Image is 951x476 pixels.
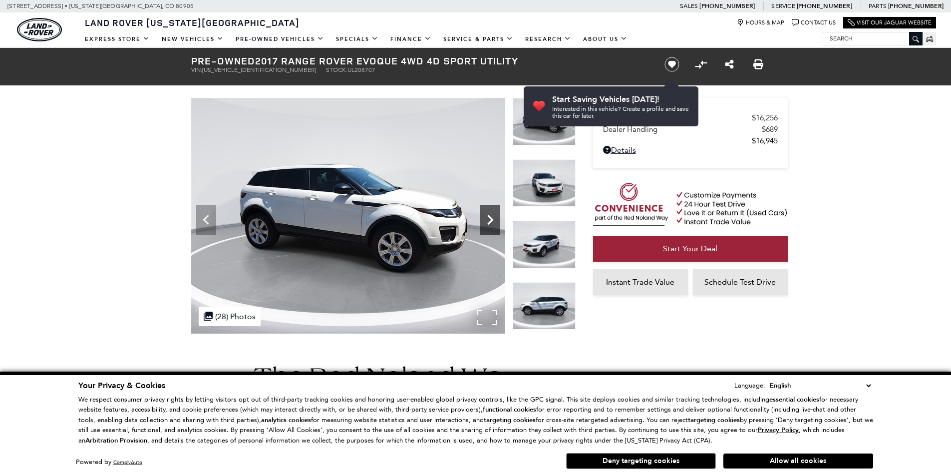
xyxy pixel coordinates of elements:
span: Land Rover [US_STATE][GEOGRAPHIC_DATA] [85,16,300,28]
span: Instant Trade Value [606,277,674,287]
span: Your Privacy & Cookies [78,380,165,391]
a: ComplyAuto [113,459,142,466]
strong: functional cookies [483,405,536,414]
div: Powered by [76,459,142,466]
span: Schedule Test Drive [704,277,776,287]
a: New Vehicles [156,30,230,48]
a: $16,945 [603,136,778,145]
span: UL208707 [347,66,375,73]
img: Used 2017 White Land Rover image 2 [191,98,505,334]
button: Compare Vehicle [693,57,708,72]
a: Visit Our Jaguar Website [848,19,932,26]
a: Dealer Handling $689 [603,125,778,134]
p: We respect consumer privacy rights by letting visitors opt out of third-party tracking cookies an... [78,395,873,446]
div: Previous [196,205,216,235]
input: Search [822,32,922,44]
strong: targeting cookies [484,416,536,425]
a: Schedule Test Drive [693,269,788,295]
div: Next [480,205,500,235]
img: Used 2017 White Land Rover image 5 [513,282,576,330]
a: Land Rover [US_STATE][GEOGRAPHIC_DATA] [79,16,306,28]
a: Details [603,145,778,155]
strong: Pre-Owned [191,54,255,67]
a: Research [519,30,577,48]
span: $16,945 [752,136,778,145]
h1: 2017 Range Rover Evoque 4WD 4D Sport Utility [191,55,648,66]
strong: targeting cookies [688,416,740,425]
span: Retailer Selling Price [603,113,752,122]
span: Stock: [326,66,347,73]
span: Parts [869,2,887,9]
strong: analytics cookies [261,416,311,425]
span: Dealer Handling [603,125,762,134]
img: Used 2017 White Land Rover image 2 [513,98,576,145]
img: Used 2017 White Land Rover image 4 [513,221,576,268]
a: Hours & Map [737,19,784,26]
select: Language Select [767,380,873,391]
a: [PHONE_NUMBER] [888,2,944,10]
a: Finance [384,30,437,48]
a: EXPRESS STORE [79,30,156,48]
span: Service [771,2,795,9]
a: Specials [330,30,384,48]
a: Share this Pre-Owned 2017 Range Rover Evoque 4WD 4D Sport Utility [725,58,734,70]
a: land-rover [17,18,62,41]
span: VIN: [191,66,202,73]
span: Start Your Deal [663,244,717,253]
a: Start Your Deal [593,236,788,262]
button: Save vehicle [661,56,683,72]
a: [PHONE_NUMBER] [797,2,852,10]
a: Print this Pre-Owned 2017 Range Rover Evoque 4WD 4D Sport Utility [753,58,763,70]
a: Instant Trade Value [593,269,688,295]
a: Contact Us [792,19,836,26]
button: Deny targeting cookies [566,453,716,469]
a: [STREET_ADDRESS] • [US_STATE][GEOGRAPHIC_DATA], CO 80905 [7,2,194,9]
button: Allow all cookies [723,454,873,469]
a: About Us [577,30,634,48]
strong: essential cookies [769,395,819,404]
a: Retailer Selling Price $16,256 [603,113,778,122]
span: $16,256 [752,113,778,122]
a: Pre-Owned Vehicles [230,30,330,48]
a: [PHONE_NUMBER] [699,2,755,10]
a: Service & Parts [437,30,519,48]
nav: Main Navigation [79,30,634,48]
img: Used 2017 White Land Rover image 3 [513,159,576,207]
img: Land Rover [17,18,62,41]
div: (28) Photos [199,307,261,326]
strong: Arbitration Provision [85,436,147,445]
span: [US_VEHICLE_IDENTIFICATION_NUMBER] [202,66,316,73]
span: $689 [762,125,778,134]
span: Sales [680,2,698,9]
div: Language: [734,382,765,389]
a: Privacy Policy [758,426,799,434]
u: Privacy Policy [758,426,799,435]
